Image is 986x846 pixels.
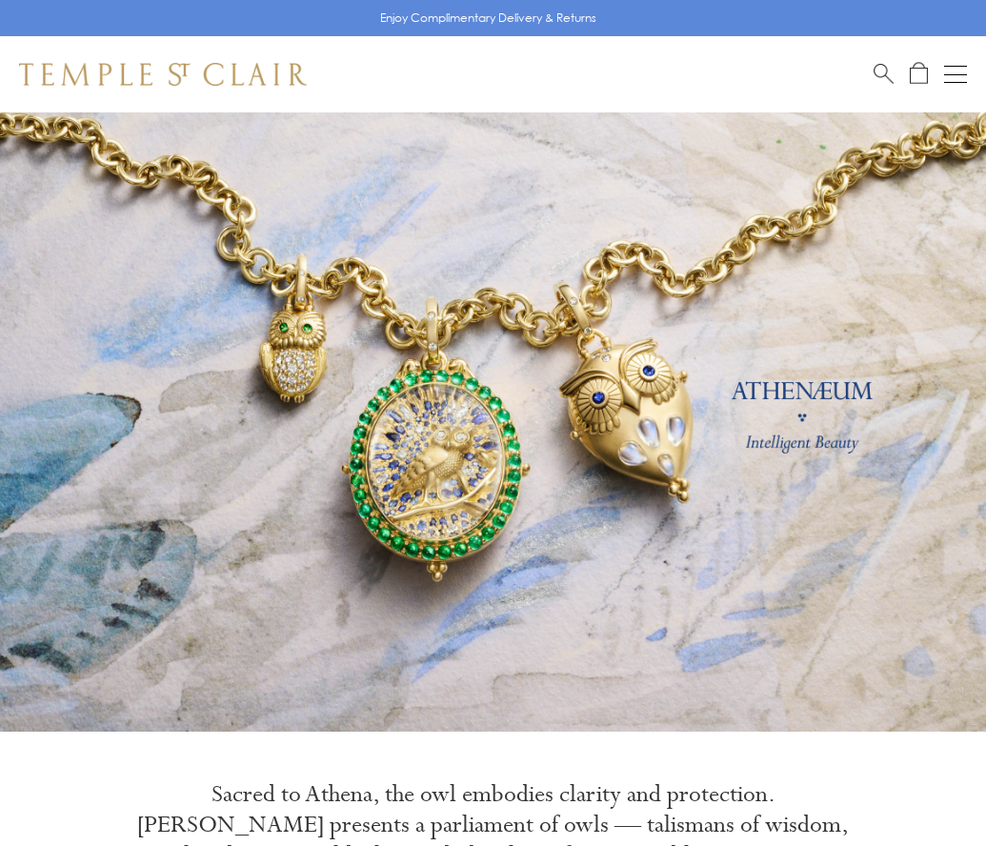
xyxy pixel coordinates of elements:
a: Open Shopping Bag [910,62,928,86]
img: Temple St. Clair [19,63,307,86]
button: Open navigation [944,63,967,86]
p: Enjoy Complimentary Delivery & Returns [380,9,596,28]
a: Search [874,62,894,86]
